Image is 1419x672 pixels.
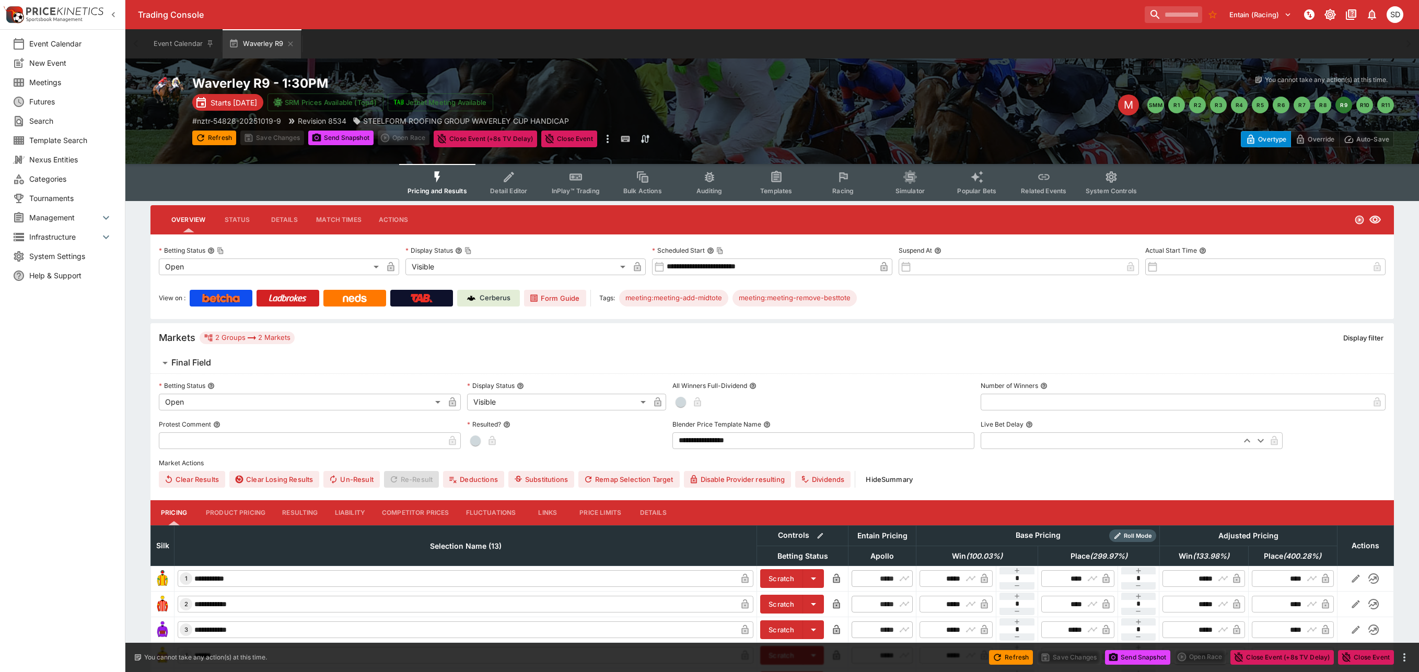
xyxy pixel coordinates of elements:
[749,382,757,390] button: All Winners Full-Dividend
[223,29,301,58] button: Waverley R9
[192,115,281,126] p: Copy To Clipboard
[601,131,614,147] button: more
[989,650,1033,665] button: Refresh
[159,455,1386,471] label: Market Actions
[147,29,220,58] button: Event Calendar
[457,290,520,306] a: Cerberus
[1230,650,1334,665] button: Close Event (+8s TV Delay)
[29,38,112,49] span: Event Calendar
[434,131,537,147] button: Close Event (+8s TV Delay)
[443,471,504,488] button: Deductions
[1252,550,1333,562] span: Place(400.28%)
[760,187,792,195] span: Templates
[163,207,214,232] button: Overview
[370,207,417,232] button: Actions
[204,332,290,344] div: 2 Groups 2 Markets
[1223,6,1298,23] button: Select Tenant
[384,471,439,488] span: Re-Result
[757,525,848,546] th: Controls
[1189,97,1206,113] button: R2
[1265,75,1388,85] p: You cannot take any action(s) at this time.
[895,187,925,195] span: Simulator
[716,247,724,254] button: Copy To Clipboard
[207,247,215,254] button: Betting StatusCopy To Clipboard
[192,131,236,145] button: Refresh
[524,290,586,306] a: Form Guide
[813,529,827,543] button: Bulk edit
[29,96,112,107] span: Futures
[405,246,453,255] p: Display Status
[363,115,569,126] p: STEELFORM ROOFING GROUP WAVERLEY CUP HANDICAP
[1174,650,1226,664] div: split button
[1290,131,1339,147] button: Override
[159,394,444,410] div: Open
[229,471,319,488] button: Clear Losing Results
[3,4,24,25] img: PriceKinetics Logo
[298,115,346,126] p: Revision 8534
[672,381,747,390] p: All Winners Full-Dividend
[192,75,793,91] h2: Copy To Clipboard
[1199,247,1206,254] button: Actual Start Time
[269,294,307,302] img: Ladbrokes
[393,97,404,108] img: jetbet-logo.svg
[503,421,510,428] button: Resulted?
[1193,550,1229,562] em: ( 133.98 %)
[1321,5,1340,24] button: Toggle light/dark mode
[1294,97,1310,113] button: R7
[1300,5,1319,24] button: NOT Connected to PK
[467,381,515,390] p: Display Status
[541,131,597,147] button: Close Event
[1369,214,1381,226] svg: Visible
[171,357,211,368] h6: Final Field
[144,653,267,662] p: You cannot take any action(s) at this time.
[480,293,510,303] p: Cerberus
[159,332,195,344] h5: Markets
[159,420,211,429] p: Protest Comment
[378,131,429,145] div: split button
[261,207,308,232] button: Details
[508,471,574,488] button: Substitutions
[966,550,1003,562] em: ( 100.03 %)
[1387,6,1403,23] div: Stuart Dibb
[1308,134,1334,145] p: Override
[214,207,261,232] button: Status
[343,294,366,302] img: Neds
[29,212,100,223] span: Management
[1252,97,1269,113] button: R5
[388,93,493,111] button: Jetbet Meeting Available
[467,394,649,410] div: Visible
[308,207,370,232] button: Match Times
[684,471,791,488] button: Disable Provider resulting
[418,540,513,552] span: Selection Name (13)
[848,546,916,565] th: Apollo
[411,294,433,302] img: TabNZ
[578,471,680,488] button: Remap Selection Target
[150,75,184,109] img: horse_racing.png
[29,135,112,146] span: Template Search
[150,500,197,525] button: Pricing
[1120,532,1156,540] span: Roll Mode
[1145,246,1197,255] p: Actual Start Time
[1338,650,1394,665] button: Close Event
[1026,421,1033,428] button: Live Bet Delay
[308,131,374,145] button: Send Snapshot
[1356,134,1389,145] p: Auto-Save
[760,569,803,588] button: Scratch
[490,187,527,195] span: Detail Editor
[138,9,1141,20] div: Trading Console
[29,270,112,281] span: Help & Support
[732,290,857,306] div: Betting Target: cerberus
[182,600,190,608] span: 2
[29,251,112,262] span: System Settings
[1086,187,1137,195] span: System Controls
[517,382,524,390] button: Display Status
[1354,215,1365,225] svg: Open
[29,77,112,88] span: Meetings
[353,115,569,126] div: STEELFORM ROOFING GROUP WAVERLEY CUP HANDICAP
[274,500,326,525] button: Resulting
[408,187,467,195] span: Pricing and Results
[1204,6,1221,23] button: No Bookmarks
[795,471,851,488] button: Dividends
[1231,97,1248,113] button: R4
[1273,97,1289,113] button: R6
